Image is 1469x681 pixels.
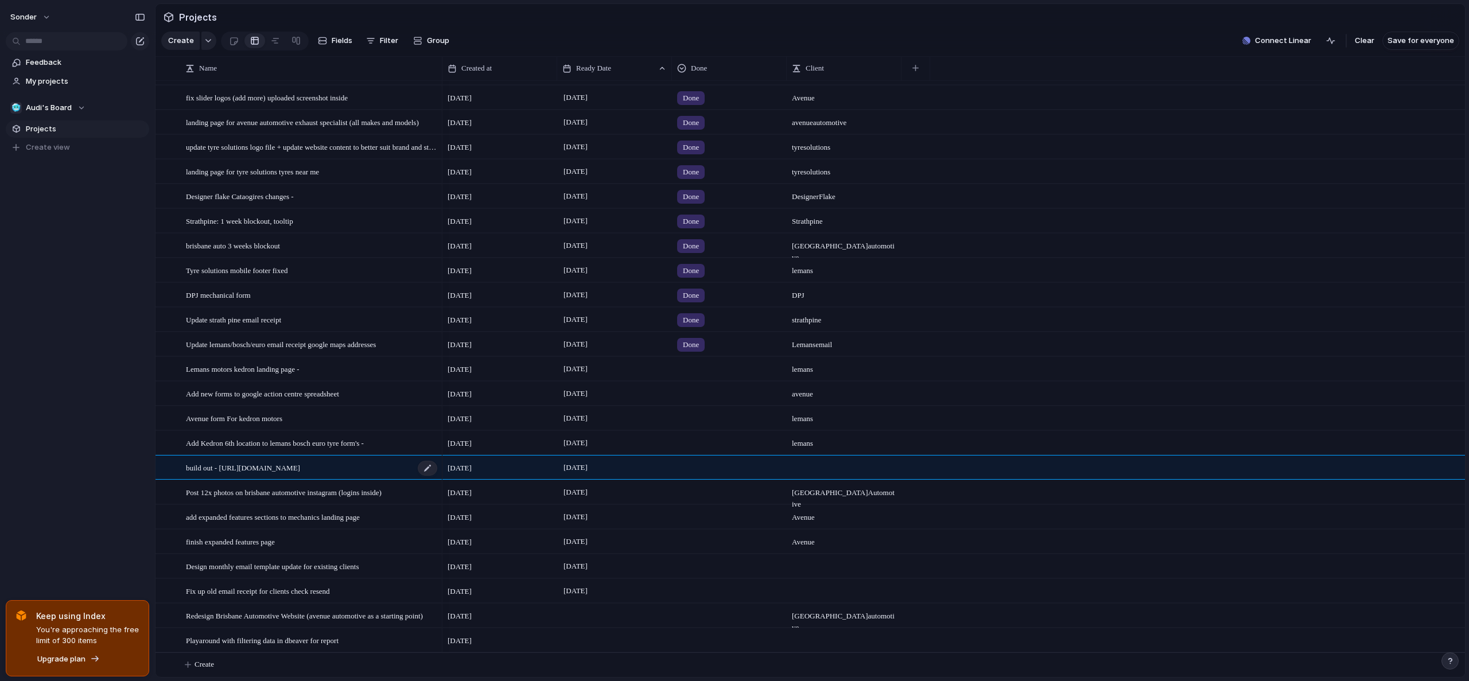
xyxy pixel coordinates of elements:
[448,117,472,129] span: [DATE]
[1355,35,1374,46] span: Clear
[806,63,824,74] span: Client
[26,76,145,87] span: My projects
[787,530,901,548] span: Avenue
[448,635,472,647] span: [DATE]
[448,561,472,573] span: [DATE]
[683,166,699,178] span: Done
[787,135,901,153] span: tyre solutions
[448,142,472,153] span: [DATE]
[186,411,282,425] span: Avenue form For kedron motors
[26,102,72,114] span: Audi's Board
[407,32,455,50] button: Group
[448,314,472,326] span: [DATE]
[186,461,300,474] span: build out - [URL][DOMAIN_NAME]
[186,140,438,153] span: update tyre solutions logo file + update website content to better suit brand and store locations
[561,461,590,474] span: [DATE]
[186,91,348,104] span: fix slider logos (add more) uploaded screenshot inside
[561,362,590,376] span: [DATE]
[26,123,145,135] span: Projects
[186,510,360,523] span: add expanded features sections to mechanics landing page
[6,54,149,71] a: Feedback
[561,436,590,450] span: [DATE]
[561,115,590,129] span: [DATE]
[561,189,590,203] span: [DATE]
[448,265,472,277] span: [DATE]
[787,604,901,633] span: [GEOGRAPHIC_DATA] automotive
[448,586,472,597] span: [DATE]
[186,436,364,449] span: Add Kedron 6th location to lemans bosch euro tyre form's -
[186,337,376,351] span: Update lemans/bosch/euro email receipt google maps addresses
[186,288,251,301] span: DPJ mechanical form
[448,216,472,227] span: [DATE]
[787,209,901,227] span: Strathpine
[448,536,472,548] span: [DATE]
[448,364,472,375] span: [DATE]
[461,63,492,74] span: Created at
[561,165,590,178] span: [DATE]
[561,140,590,154] span: [DATE]
[380,35,398,46] span: Filter
[448,512,472,523] span: [DATE]
[448,413,472,425] span: [DATE]
[177,7,219,28] span: Projects
[186,535,275,548] span: finish expanded features page
[787,382,901,400] span: avenue
[787,431,901,449] span: lemans
[561,535,590,548] span: [DATE]
[683,216,699,227] span: Done
[683,92,699,104] span: Done
[362,32,403,50] button: Filter
[787,111,901,129] span: avenue automotive
[576,63,611,74] span: Ready Date
[10,102,22,114] div: 🥶
[561,288,590,302] span: [DATE]
[186,189,294,203] span: Designer flake Cataogires changes -
[6,120,149,138] a: Projects
[787,86,901,104] span: Avenue
[186,214,293,227] span: Strathpine: 1 week blockout, tooltip
[161,32,200,50] button: Create
[448,438,472,449] span: [DATE]
[787,481,901,510] span: [GEOGRAPHIC_DATA] Automotive
[448,166,472,178] span: [DATE]
[683,142,699,153] span: Done
[448,191,472,203] span: [DATE]
[1350,32,1379,50] button: Clear
[683,191,699,203] span: Done
[448,610,472,622] span: [DATE]
[787,185,901,203] span: Designer Flake
[448,339,472,351] span: [DATE]
[787,333,901,351] span: Lemans email
[448,388,472,400] span: [DATE]
[10,11,37,23] span: sonder
[787,234,901,263] span: [GEOGRAPHIC_DATA] automotive
[691,63,707,74] span: Done
[561,387,590,400] span: [DATE]
[37,653,86,665] span: Upgrade plan
[787,283,901,301] span: DPJ
[561,313,590,326] span: [DATE]
[683,240,699,252] span: Done
[186,559,359,573] span: Design monthly email template update for existing clients
[186,263,287,277] span: Tyre solutions mobile footer fixed
[186,584,330,597] span: Fix up old email receipt for clients check resend
[6,99,149,116] button: 🥶Audi's Board
[186,165,319,178] span: landing page for tyre solutions tyres near me
[561,559,590,573] span: [DATE]
[787,160,901,178] span: tyre solutions
[195,659,214,670] span: Create
[561,584,590,598] span: [DATE]
[36,624,139,647] span: You're approaching the free limit of 300 items
[561,239,590,252] span: [DATE]
[1238,32,1316,49] button: Connect Linear
[448,462,472,474] span: [DATE]
[787,308,901,326] span: strathpine
[168,35,194,46] span: Create
[186,313,281,326] span: Update strath pine email receipt
[561,485,590,499] span: [DATE]
[186,239,280,252] span: brisbane auto 3 weeks blockout
[448,290,472,301] span: [DATE]
[787,407,901,425] span: lemans
[683,290,699,301] span: Done
[448,487,472,499] span: [DATE]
